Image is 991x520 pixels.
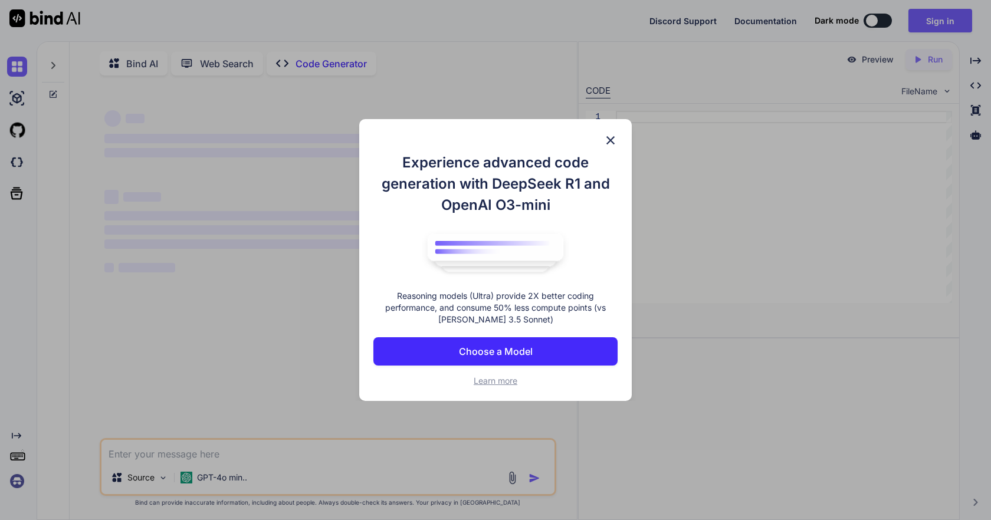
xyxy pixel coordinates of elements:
img: close [603,133,618,147]
span: Learn more [474,376,517,386]
h1: Experience advanced code generation with DeepSeek R1 and OpenAI O3-mini [373,152,618,216]
p: Choose a Model [459,344,533,358]
p: Reasoning models (Ultra) provide 2X better coding performance, and consume 50% less compute point... [373,290,618,325]
button: Choose a Model [373,337,618,366]
img: bind logo [419,228,572,278]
